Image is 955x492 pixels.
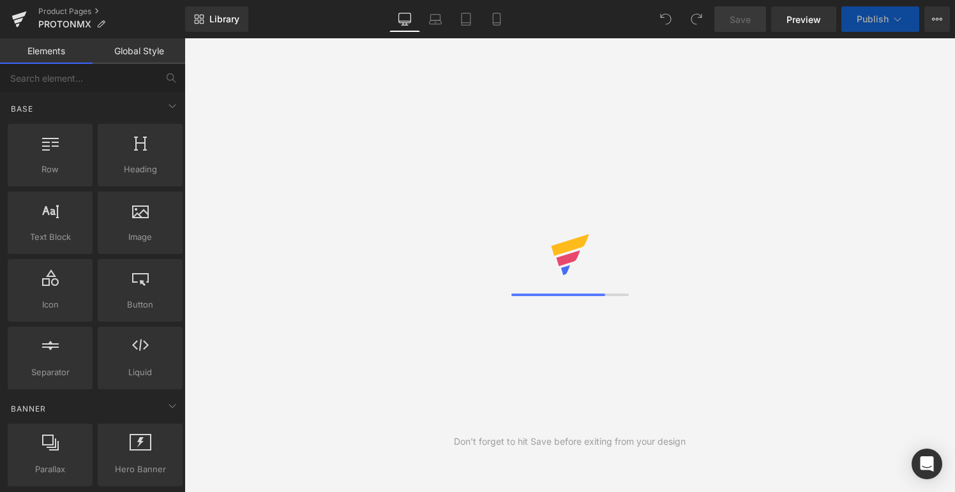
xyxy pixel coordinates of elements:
button: Redo [684,6,709,32]
a: Mobile [481,6,512,32]
button: Undo [653,6,679,32]
span: Liquid [102,366,179,379]
span: Save [730,13,751,26]
a: Tablet [451,6,481,32]
span: Icon [11,298,89,311]
a: Preview [771,6,836,32]
span: Base [10,103,34,115]
span: Text Block [11,230,89,244]
a: Laptop [420,6,451,32]
span: Button [102,298,179,311]
span: PROTONMX [38,19,91,29]
span: Library [209,13,239,25]
span: Publish [857,14,889,24]
button: Publish [841,6,919,32]
a: New Library [185,6,248,32]
span: Preview [786,13,821,26]
span: Heading [102,163,179,176]
span: Separator [11,366,89,379]
a: Global Style [93,38,185,64]
span: Image [102,230,179,244]
div: Don't forget to hit Save before exiting from your design [454,435,686,449]
span: Row [11,163,89,176]
button: More [924,6,950,32]
a: Desktop [389,6,420,32]
div: Open Intercom Messenger [912,449,942,479]
span: Banner [10,403,47,415]
a: Product Pages [38,6,185,17]
span: Hero Banner [102,463,179,476]
span: Parallax [11,463,89,476]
